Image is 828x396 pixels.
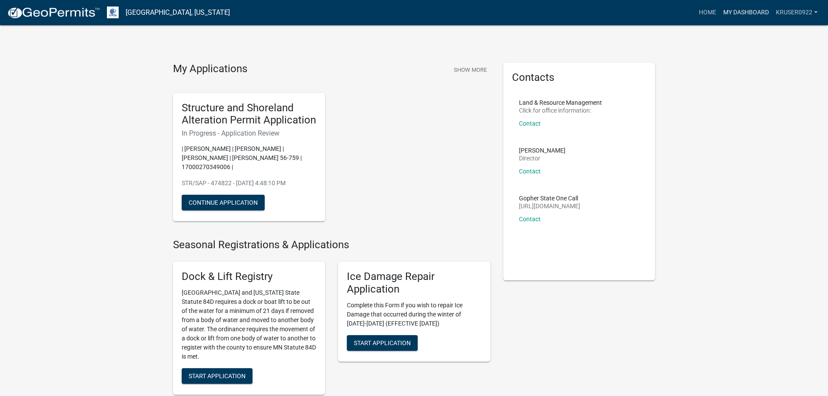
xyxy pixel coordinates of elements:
p: Land & Resource Management [519,100,602,106]
button: Show More [450,63,490,77]
a: Home [695,4,720,21]
button: Start Application [182,368,253,384]
a: [GEOGRAPHIC_DATA], [US_STATE] [126,5,230,20]
p: Gopher State One Call [519,195,580,201]
h4: My Applications [173,63,247,76]
p: [GEOGRAPHIC_DATA] and [US_STATE] State Statute 84D requires a dock or boat lift to be out of the ... [182,288,316,361]
p: Director [519,155,565,161]
p: STR/SAP - 474822 - [DATE] 4:48:10 PM [182,179,316,188]
h5: Ice Damage Repair Application [347,270,482,296]
a: Contact [519,216,541,223]
span: Start Application [189,372,246,379]
a: Contact [519,168,541,175]
a: kruser0922 [772,4,821,21]
img: Otter Tail County, Minnesota [107,7,119,18]
h5: Structure and Shoreland Alteration Permit Application [182,102,316,127]
p: [PERSON_NAME] [519,147,565,153]
h5: Contacts [512,71,647,84]
a: Contact [519,120,541,127]
p: | [PERSON_NAME] | [PERSON_NAME] | [PERSON_NAME] | [PERSON_NAME] 56-759 | 17000270349006 | [182,144,316,172]
h4: Seasonal Registrations & Applications [173,239,490,251]
p: Click for office information: [519,107,602,113]
button: Continue Application [182,195,265,210]
a: My Dashboard [720,4,772,21]
p: [URL][DOMAIN_NAME] [519,203,580,209]
p: Complete this Form if you wish to repair Ice Damage that occurred during the winter of [DATE]-[DA... [347,301,482,328]
span: Start Application [354,339,411,346]
button: Start Application [347,335,418,351]
h5: Dock & Lift Registry [182,270,316,283]
h6: In Progress - Application Review [182,129,316,137]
